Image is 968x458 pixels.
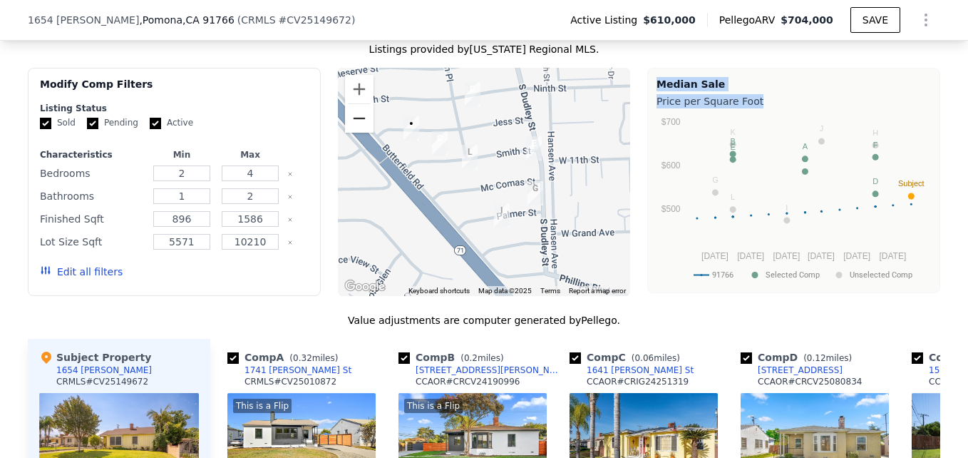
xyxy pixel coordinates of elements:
span: 0.06 [634,353,654,363]
div: 1654 [PERSON_NAME] [56,365,152,376]
text: [DATE] [773,251,800,261]
div: [STREET_ADDRESS] [758,365,843,376]
span: $610,000 [643,13,696,27]
div: Bathrooms [40,186,145,206]
div: CCAOR # CRIG24251319 [587,376,689,387]
span: , CA 91766 [182,14,235,26]
text: [DATE] [843,251,870,261]
img: Google [341,278,388,296]
div: Bedrooms [40,163,145,183]
text: H [872,128,878,137]
span: $704,000 [781,14,833,26]
div: Value adjustments are computer generated by Pellego . [28,313,940,327]
div: 1641 Smith St [432,131,448,156]
button: Keyboard shortcuts [408,286,470,296]
button: Clear [287,194,293,200]
button: Zoom out [345,104,374,133]
div: 1641 [PERSON_NAME] St [587,365,694,376]
button: Clear [287,240,293,245]
a: [STREET_ADDRESS] [741,365,843,376]
a: 1641 [PERSON_NAME] St [570,365,694,376]
span: ( miles) [626,353,686,363]
div: Comp B [398,350,510,365]
text: $500 [661,204,681,214]
div: Finished Sqft [40,209,145,229]
span: # CV25149672 [279,14,351,26]
span: ( miles) [455,353,509,363]
div: Modify Comp Filters [40,77,309,103]
button: SAVE [850,7,900,33]
button: Clear [287,171,293,177]
label: Pending [87,117,138,129]
text: Selected Comp [766,270,820,280]
span: Pellego ARV [719,13,781,27]
div: This is a Flip [233,399,292,413]
input: Active [150,118,161,129]
span: Active Listing [570,13,643,27]
div: 1505 Palmer [527,181,543,205]
div: CRMLS # CV25010872 [244,376,336,387]
text: B [730,137,735,146]
input: Pending [87,118,98,129]
text: C [802,155,808,163]
a: Terms [540,287,560,295]
div: Characteristics [40,149,145,161]
input: Sold [40,118,51,129]
text: E [730,143,735,151]
div: Median Sale [657,77,931,91]
div: Max [219,149,282,161]
text: 91766 [712,270,733,280]
text: I [786,203,788,212]
button: Show Options [912,6,940,34]
div: 1504 Smith St [526,136,542,161]
text: K [730,128,736,136]
text: [DATE] [808,251,835,261]
text: Subject [898,179,925,188]
div: CCAOR # CRCV24190996 [416,376,520,387]
label: Sold [40,117,76,129]
text: D [872,177,878,185]
text: $600 [661,161,681,171]
div: Comp A [227,350,344,365]
text: J [820,124,824,133]
div: CCAOR # CRCV25080834 [758,376,862,387]
text: [DATE] [701,251,728,261]
div: 1548 Palmer St [494,203,510,228]
span: 0.2 [464,353,478,363]
div: Comp D [741,350,858,365]
text: G [712,175,719,184]
div: 1741 [PERSON_NAME] St [244,365,351,376]
text: L [731,193,735,201]
text: Unselected Comp [850,270,912,280]
div: ( ) [237,13,356,27]
span: CRMLS [241,14,275,26]
a: 1741 [PERSON_NAME] St [227,365,351,376]
div: 1578 W 9th St [465,82,480,106]
svg: A chart. [657,111,931,290]
span: , Pomona [139,13,234,27]
div: 1654 Jess St [403,116,419,141]
span: 0.12 [807,353,826,363]
text: A [803,142,808,151]
button: Zoom in [345,75,374,103]
button: Clear [287,217,293,223]
a: Report a map error [569,287,626,295]
div: [STREET_ADDRESS][PERSON_NAME] [416,365,564,376]
div: Listing Status [40,103,309,114]
text: $700 [661,117,681,127]
span: 0.32 [293,353,312,363]
div: Comp C [570,350,686,365]
div: Subject Property [39,350,151,365]
span: 1654 [PERSON_NAME] [28,13,139,27]
a: [STREET_ADDRESS][PERSON_NAME] [398,365,564,376]
div: 1596 Smith St [462,145,478,169]
div: Listings provided by [US_STATE] Regional MLS . [28,42,940,56]
text: F [873,141,878,149]
div: Price per Square Foot [657,91,931,111]
text: [DATE] [737,251,764,261]
label: Active [150,117,193,129]
a: Open this area in Google Maps (opens a new window) [341,278,388,296]
div: This is a Flip [404,399,463,413]
div: CRMLS # CV25149672 [56,376,148,387]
